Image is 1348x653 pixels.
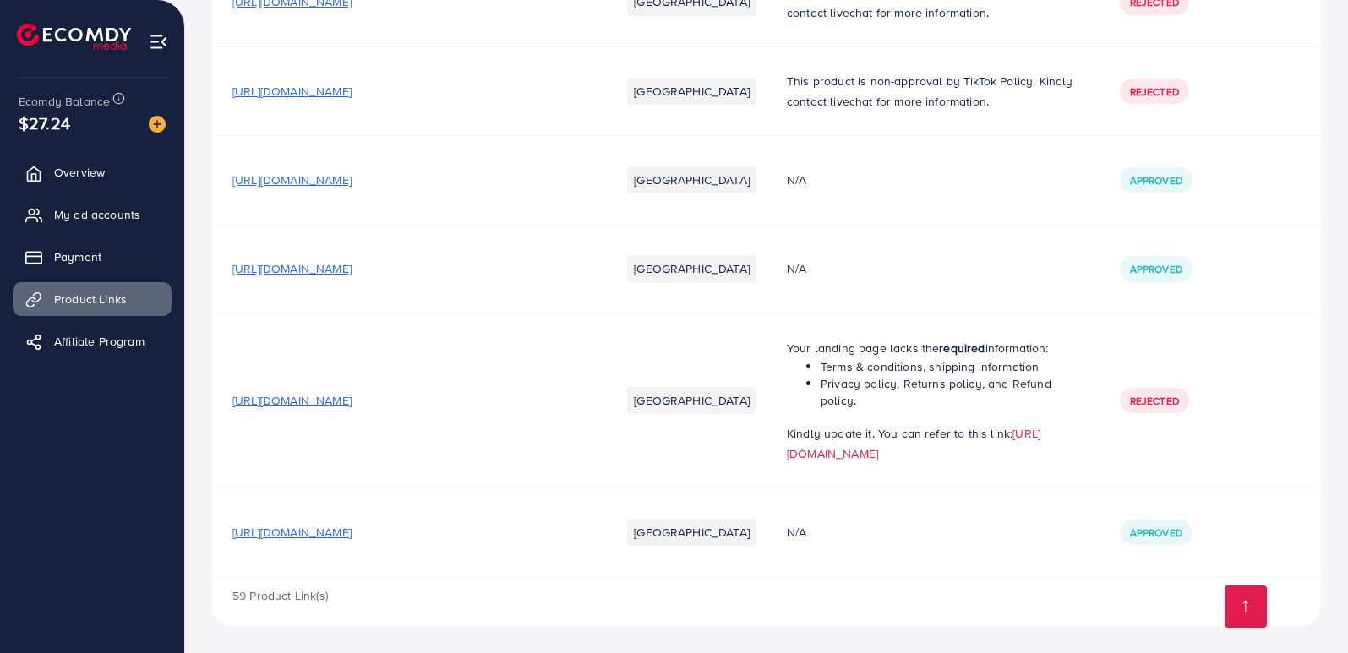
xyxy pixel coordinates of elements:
[787,423,1079,464] p: Kindly update it. You can refer to this link:
[17,24,131,50] img: logo
[54,333,145,350] span: Affiliate Program
[30,97,57,150] span: $27.24
[1130,173,1182,188] span: Approved
[787,260,806,277] span: N/A
[627,78,756,105] li: [GEOGRAPHIC_DATA]
[1130,84,1179,99] span: Rejected
[149,32,168,52] img: menu
[232,587,328,604] span: 59 Product Link(s)
[19,93,110,110] span: Ecomdy Balance
[821,358,1079,375] li: Terms & conditions, shipping information
[627,387,756,414] li: [GEOGRAPHIC_DATA]
[821,375,1079,410] li: Privacy policy, Returns policy, and Refund policy.
[232,83,352,100] span: [URL][DOMAIN_NAME]
[787,338,1079,358] p: Your landing page lacks the information:
[54,164,105,181] span: Overview
[13,282,172,316] a: Product Links
[787,171,806,188] span: N/A
[232,392,352,409] span: [URL][DOMAIN_NAME]
[54,248,101,265] span: Payment
[1130,262,1182,276] span: Approved
[939,340,985,356] strong: required
[13,155,172,189] a: Overview
[54,291,127,307] span: Product Links
[54,206,140,223] span: My ad accounts
[1130,394,1179,408] span: Rejected
[787,71,1079,112] p: This product is non-approval by TikTok Policy. Kindly contact livechat for more information.
[13,324,172,358] a: Affiliate Program
[1130,525,1182,540] span: Approved
[232,171,352,188] span: [URL][DOMAIN_NAME]
[149,116,166,133] img: image
[787,425,1040,462] a: [URL][DOMAIN_NAME]
[232,260,352,277] span: [URL][DOMAIN_NAME]
[627,255,756,282] li: [GEOGRAPHIC_DATA]
[13,198,172,231] a: My ad accounts
[787,524,806,541] span: N/A
[627,519,756,546] li: [GEOGRAPHIC_DATA]
[13,240,172,274] a: Payment
[1276,577,1335,640] iframe: Chat
[627,166,756,193] li: [GEOGRAPHIC_DATA]
[232,524,352,541] span: [URL][DOMAIN_NAME]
